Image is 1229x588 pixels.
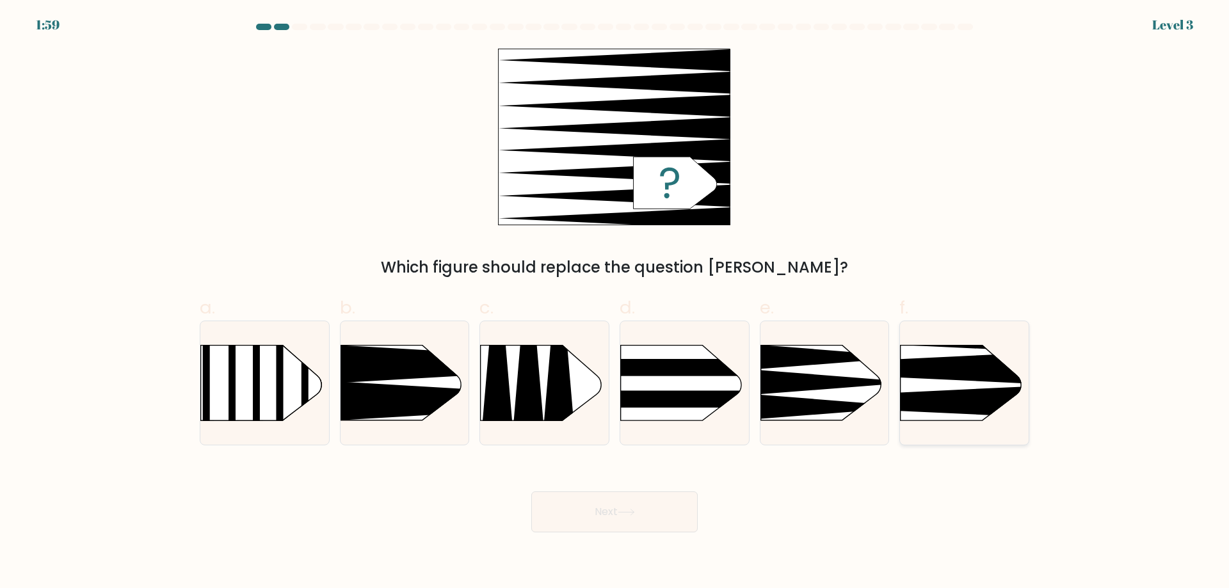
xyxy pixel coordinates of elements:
span: d. [620,295,635,320]
span: c. [479,295,494,320]
button: Next [531,491,698,532]
span: f. [899,295,908,320]
span: e. [760,295,774,320]
span: b. [340,295,355,320]
div: Which figure should replace the question [PERSON_NAME]? [207,256,1022,279]
div: Level 3 [1152,15,1193,35]
div: 1:59 [36,15,60,35]
span: a. [200,295,215,320]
